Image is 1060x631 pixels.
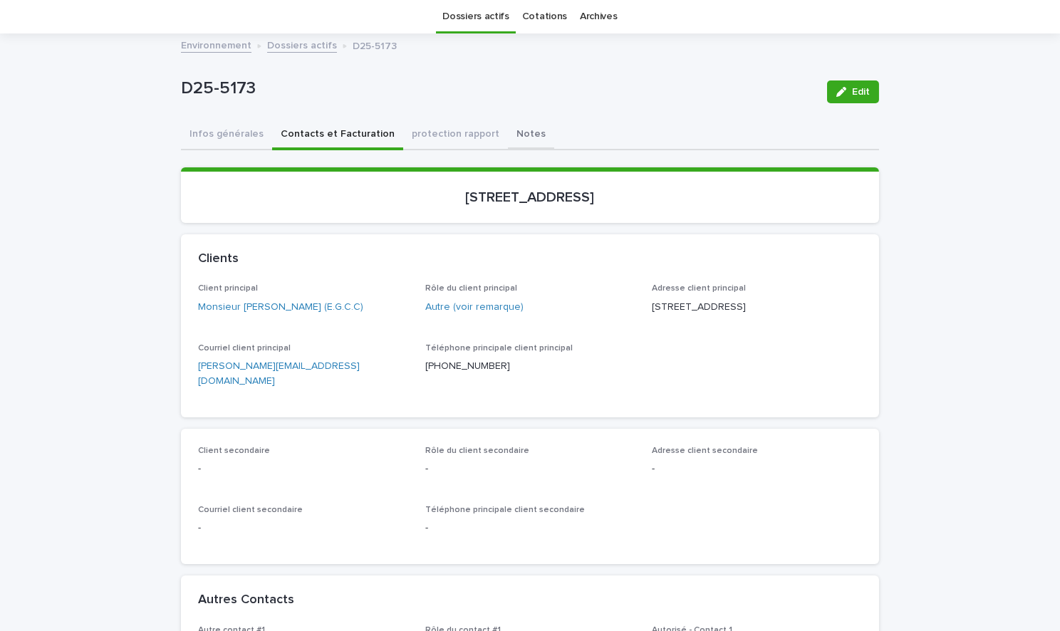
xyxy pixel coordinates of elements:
h2: Autres Contacts [198,593,294,608]
span: Adresse client principal [652,284,746,293]
p: - [425,461,635,476]
a: Dossiers actifs [267,36,337,53]
button: Notes [508,120,554,150]
a: Environnement [181,36,251,53]
span: Courriel client secondaire [198,506,303,514]
p: - [425,521,635,536]
span: Rôle du client secondaire [425,447,529,455]
a: Autre (voir remarque) [425,300,524,315]
button: Contacts et Facturation [272,120,403,150]
span: Client principal [198,284,258,293]
a: [PERSON_NAME][EMAIL_ADDRESS][DOMAIN_NAME] [198,361,360,386]
p: D25-5173 [181,78,816,99]
p: - [652,461,862,476]
a: Monsieur [PERSON_NAME] (E.G.C.C) [198,300,363,315]
p: [STREET_ADDRESS] [198,189,862,206]
button: protection rapport [403,120,508,150]
h2: Clients [198,251,239,267]
button: Edit [827,80,879,103]
span: Téléphone principale client principal [425,344,573,353]
p: [STREET_ADDRESS] [652,300,862,315]
p: - [198,521,408,536]
span: Edit [852,87,870,97]
button: Infos générales [181,120,272,150]
p: - [198,461,408,476]
p: [PHONE_NUMBER] [425,359,635,374]
span: Rôle du client principal [425,284,517,293]
span: Adresse client secondaire [652,447,758,455]
span: Client secondaire [198,447,270,455]
span: Téléphone principale client secondaire [425,506,585,514]
p: D25-5173 [353,37,397,53]
span: Courriel client principal [198,344,291,353]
